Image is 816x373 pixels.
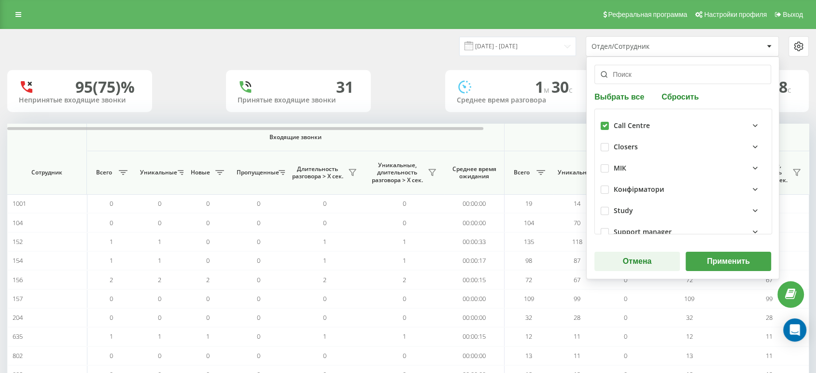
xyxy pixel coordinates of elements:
[206,275,210,284] span: 2
[403,237,406,246] span: 1
[158,275,161,284] span: 2
[444,194,505,213] td: 00:00:00
[188,169,212,176] span: Новые
[684,294,694,303] span: 109
[92,169,116,176] span: Всего
[110,199,113,208] span: 0
[323,199,326,208] span: 0
[110,275,113,284] span: 2
[544,85,551,95] span: м
[525,313,532,322] span: 32
[369,161,425,184] span: Уникальные, длительность разговора > Х сек.
[403,256,406,265] span: 1
[158,218,161,227] span: 0
[158,237,161,246] span: 1
[110,294,113,303] span: 0
[323,351,326,360] span: 0
[614,122,650,130] div: Call Centre
[323,218,326,227] span: 0
[257,351,260,360] span: 0
[594,65,771,84] input: Поиск
[403,332,406,341] span: 1
[624,351,627,360] span: 0
[686,313,693,322] span: 32
[614,164,626,172] div: МІК
[624,332,627,341] span: 0
[140,169,175,176] span: Уникальные
[323,256,326,265] span: 1
[444,270,505,289] td: 00:00:15
[323,332,326,341] span: 1
[323,313,326,322] span: 0
[110,237,113,246] span: 1
[574,294,580,303] span: 99
[594,252,680,271] button: Отмена
[257,218,260,227] span: 0
[13,218,23,227] span: 104
[336,78,353,96] div: 31
[525,199,532,208] span: 19
[608,11,687,18] span: Реферальная программа
[323,294,326,303] span: 0
[766,294,773,303] span: 99
[766,332,773,341] span: 11
[158,351,161,360] span: 0
[323,275,326,284] span: 2
[323,237,326,246] span: 1
[13,256,23,265] span: 154
[110,351,113,360] span: 0
[110,256,113,265] span: 1
[594,92,647,101] button: Выбрать все
[659,92,702,101] button: Сбросить
[19,96,141,104] div: Непринятые входящие звонки
[624,313,627,322] span: 0
[574,199,580,208] span: 14
[783,318,806,342] div: Open Intercom Messenger
[206,294,210,303] span: 0
[238,96,359,104] div: Принятые входящие звонки
[766,351,773,360] span: 11
[206,237,210,246] span: 0
[13,332,23,341] span: 635
[451,165,497,180] span: Среднее время ожидания
[788,85,791,95] span: c
[110,332,113,341] span: 1
[110,218,113,227] span: 0
[572,237,582,246] span: 118
[704,11,767,18] span: Настройки профиля
[524,218,534,227] span: 104
[457,96,578,104] div: Среднее время разговора
[75,78,135,96] div: 95 (75)%
[444,308,505,327] td: 00:00:00
[206,199,210,208] span: 0
[13,275,23,284] span: 156
[13,313,23,322] span: 204
[770,76,791,97] span: 18
[206,313,210,322] span: 0
[686,332,693,341] span: 12
[206,351,210,360] span: 0
[444,232,505,251] td: 00:00:33
[558,169,592,176] span: Уникальные
[403,294,406,303] span: 0
[13,351,23,360] span: 802
[403,351,406,360] span: 0
[591,43,707,51] div: Отдел/Сотрудник
[509,169,534,176] span: Всего
[525,332,532,341] span: 12
[686,351,693,360] span: 13
[524,294,534,303] span: 109
[766,275,773,284] span: 67
[569,85,573,95] span: c
[257,294,260,303] span: 0
[13,294,23,303] span: 157
[525,351,532,360] span: 13
[766,313,773,322] span: 28
[112,133,479,141] span: Входящие звонки
[237,169,276,176] span: Пропущенные
[403,313,406,322] span: 0
[444,289,505,308] td: 00:00:00
[158,256,161,265] span: 1
[614,228,672,236] div: Support manager
[257,199,260,208] span: 0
